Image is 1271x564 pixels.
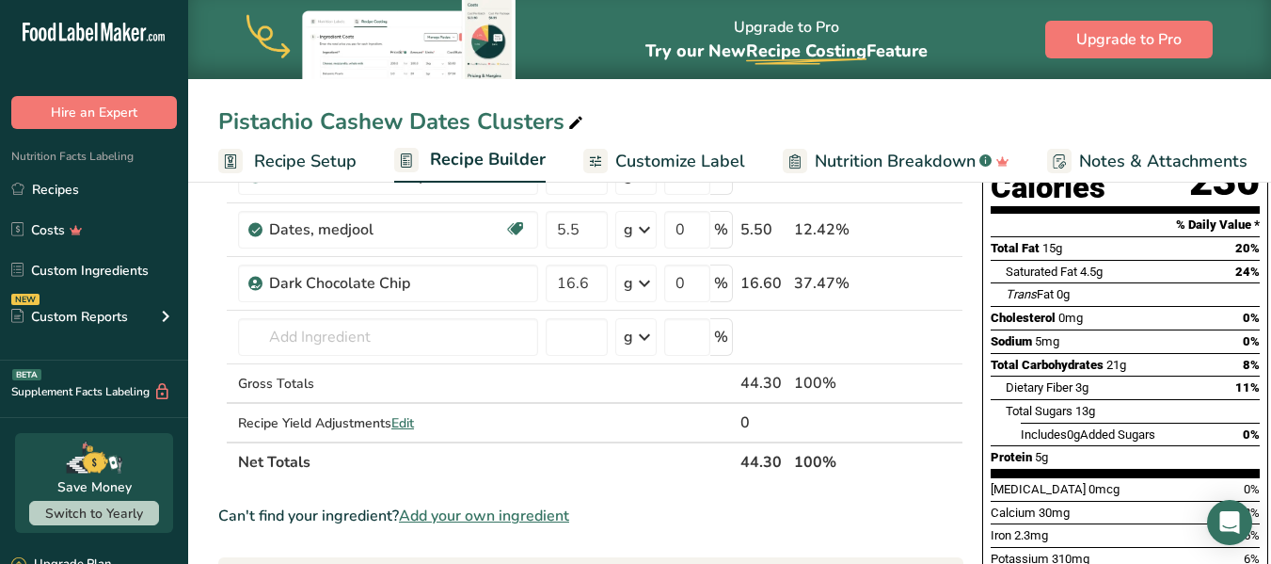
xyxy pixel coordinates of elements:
span: Sodium [991,334,1032,348]
span: 0% [1243,427,1260,442]
span: Try our New Feature [645,40,928,62]
span: 8% [1243,358,1260,372]
span: Recipe Costing [746,40,866,62]
span: Fat [1006,287,1054,301]
span: Edit [391,414,414,432]
div: Gross Totals [238,374,538,394]
span: 5g [1035,450,1048,464]
a: Notes & Attachments [1047,140,1247,183]
button: Hire an Expert [11,96,177,129]
div: g [624,272,633,295]
div: Pistachio Cashew Dates Clusters [218,105,587,138]
div: Calories [991,174,1152,201]
span: Dietary Fiber [1006,380,1072,395]
span: 13g [1075,404,1095,418]
span: Saturated Fat [1006,265,1077,279]
div: g [624,218,633,241]
span: 0% [1243,311,1260,325]
span: Add your own ingredient [399,505,569,527]
div: Custom Reports [11,307,128,327]
div: Dates, medjool [269,218,504,241]
span: 2.3mg [1014,528,1048,542]
th: 100% [790,442,878,481]
span: Iron [991,528,1011,542]
div: Save Money [57,477,132,497]
span: 3g [1075,380,1088,395]
span: 24% [1235,265,1260,279]
a: Recipe Setup [218,140,357,183]
span: Total Fat [991,241,1040,255]
span: 11% [1235,380,1260,395]
input: Add Ingredient [238,318,538,356]
span: 0mcg [1088,482,1120,496]
span: Calcium [991,506,1036,520]
div: Dark Chocolate Chip [269,272,504,295]
span: Recipe Setup [254,149,357,174]
div: NEW [11,294,40,305]
div: Recipe Yield Adjustments [238,413,538,433]
span: 5mg [1035,334,1059,348]
div: 5.50 [740,218,786,241]
div: 37.47% [794,272,874,295]
span: Nutrition Breakdown [815,149,976,174]
div: g [624,326,633,348]
div: 16.60 [740,272,786,295]
div: Can't find your ingredient? [218,505,963,527]
span: Recipe Builder [430,147,546,172]
span: Cholesterol [991,311,1056,325]
span: Total Carbohydrates [991,358,1104,372]
section: % Daily Value * [991,214,1260,236]
div: 0 [740,411,786,434]
span: 4.5g [1080,265,1103,279]
span: Notes & Attachments [1079,149,1247,174]
span: 0g [1067,427,1080,442]
div: 100% [794,372,874,395]
div: Open Intercom Messenger [1207,500,1252,545]
span: 0g [1057,287,1070,301]
div: 44.30 [740,372,786,395]
div: Upgrade to Pro [645,1,928,79]
a: Customize Label [583,140,745,183]
span: 15g [1042,241,1062,255]
span: 0% [1244,482,1260,496]
span: Upgrade to Pro [1076,28,1182,51]
span: 0% [1243,334,1260,348]
div: 12.42% [794,218,874,241]
span: 30mg [1039,506,1070,520]
span: 20% [1235,241,1260,255]
span: [MEDICAL_DATA] [991,482,1086,496]
th: Net Totals [234,442,737,481]
a: Nutrition Breakdown [783,140,1009,183]
span: 21g [1106,358,1126,372]
button: Switch to Yearly [29,501,159,525]
span: Customize Label [615,149,745,174]
span: 0mg [1058,311,1083,325]
a: Recipe Builder [394,138,546,184]
div: BETA [12,369,41,380]
button: Upgrade to Pro [1045,21,1213,58]
span: Total Sugars [1006,404,1072,418]
span: Switch to Yearly [45,505,143,523]
span: Includes Added Sugars [1021,427,1155,442]
th: 44.30 [737,442,790,481]
span: Protein [991,450,1032,464]
i: Trans [1006,287,1037,301]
